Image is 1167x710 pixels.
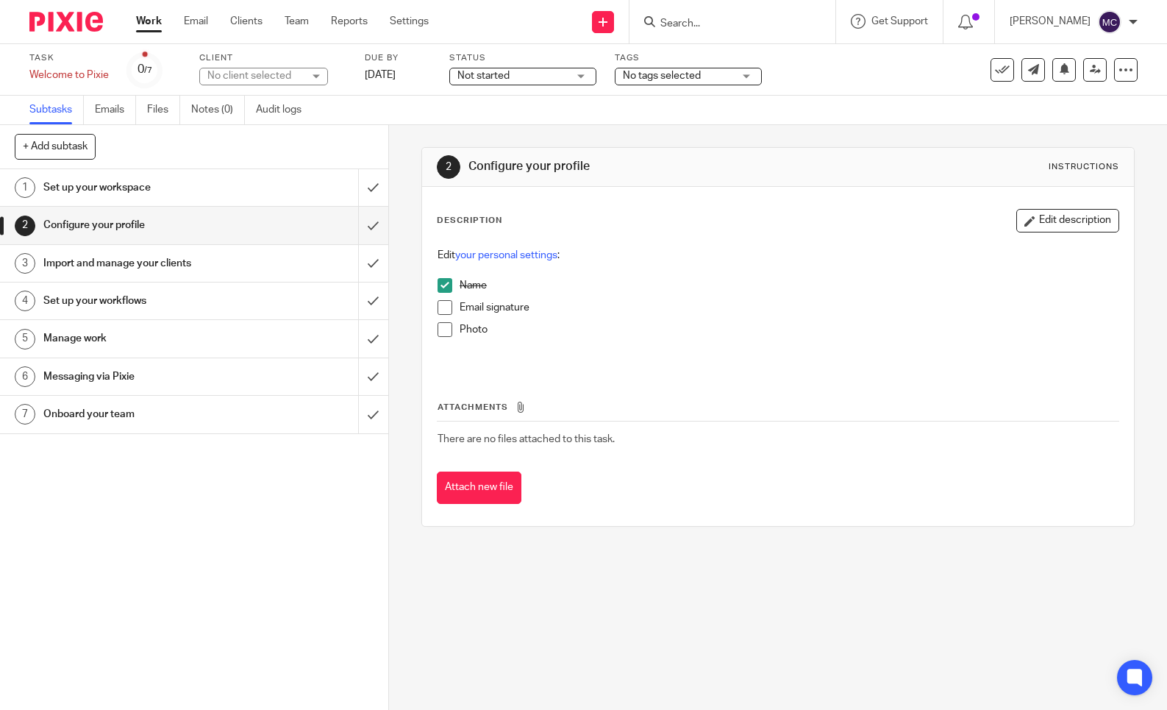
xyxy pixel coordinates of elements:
a: your personal settings [455,250,557,260]
label: Status [449,52,596,64]
h1: Configure your profile [468,159,810,174]
p: Photo [460,322,1118,337]
label: Task [29,52,109,64]
a: Audit logs [256,96,313,124]
span: Get Support [871,16,928,26]
span: [DATE] [365,70,396,80]
div: 6 [15,366,35,387]
small: /7 [144,66,152,74]
h1: Set up your workspace [43,177,243,199]
a: Clients [230,14,263,29]
input: Search [659,18,791,31]
span: Not started [457,71,510,81]
div: 2 [437,155,460,179]
div: Instructions [1049,161,1119,173]
div: 3 [15,253,35,274]
a: Reports [331,14,368,29]
a: Notes (0) [191,96,245,124]
h1: Configure your profile [43,214,243,236]
label: Tags [615,52,762,64]
div: Welcome to Pixie [29,68,109,82]
a: Emails [95,96,136,124]
h1: Import and manage your clients [43,252,243,274]
div: 5 [15,329,35,349]
label: Due by [365,52,431,64]
p: Email signature [460,300,1118,315]
div: 7 [15,404,35,425]
span: Attachments [438,403,508,411]
p: Name [460,278,1118,293]
img: Pixie [29,12,103,32]
button: Edit description [1016,209,1119,232]
div: 1 [15,177,35,198]
img: svg%3E [1098,10,1121,34]
label: Client [199,52,346,64]
div: 2 [15,216,35,236]
span: There are no files attached to this task. [438,434,615,444]
p: Edit : [438,248,1118,263]
a: Email [184,14,208,29]
h1: Messaging via Pixie [43,366,243,388]
div: 4 [15,291,35,311]
p: Description [437,215,502,227]
button: Attach new file [437,472,521,505]
h1: Onboard your team [43,403,243,425]
div: 0 [138,61,152,78]
div: No client selected [207,68,303,83]
button: + Add subtask [15,134,96,159]
a: Team [285,14,309,29]
a: Files [147,96,180,124]
span: No tags selected [623,71,701,81]
h1: Set up your workflows [43,290,243,312]
a: Work [136,14,162,29]
h1: Manage work [43,327,243,349]
a: Settings [390,14,429,29]
a: Subtasks [29,96,84,124]
p: [PERSON_NAME] [1010,14,1091,29]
